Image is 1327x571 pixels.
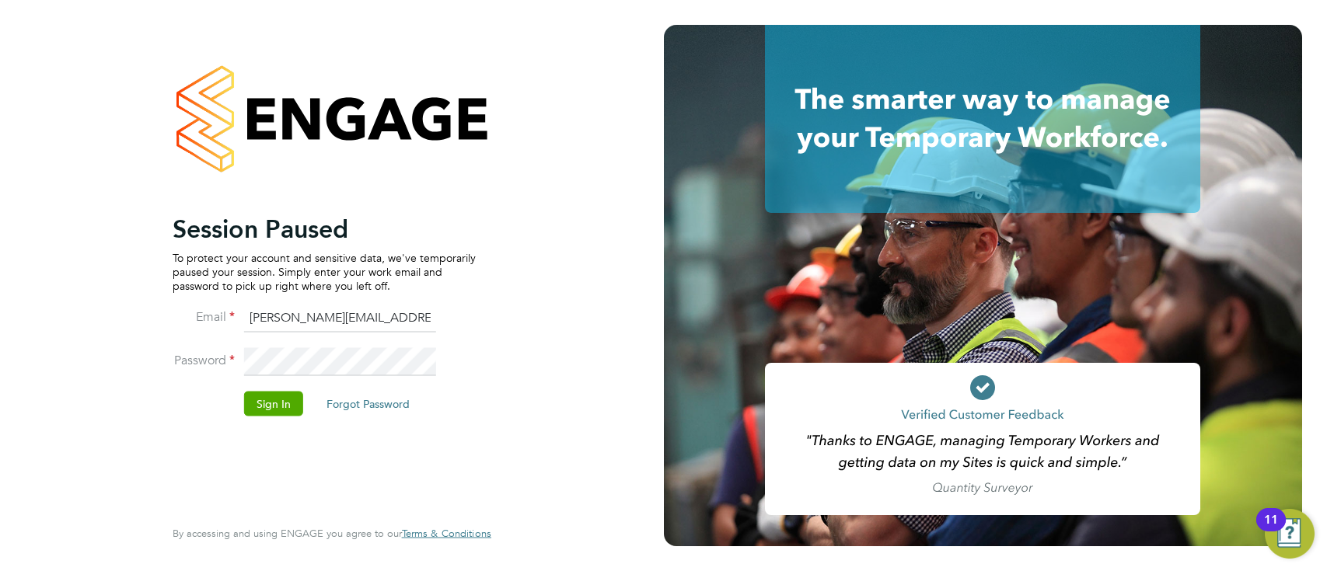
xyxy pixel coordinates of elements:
span: Terms & Conditions [402,527,491,540]
p: To protect your account and sensitive data, we've temporarily paused your session. Simply enter y... [173,250,476,293]
h2: Session Paused [173,213,476,244]
span: By accessing and using ENGAGE you agree to our [173,527,491,540]
a: Terms & Conditions [402,527,491,540]
button: Sign In [244,391,303,416]
button: Forgot Password [314,391,422,416]
button: Open Resource Center, 11 new notifications [1265,509,1315,559]
label: Email [173,308,235,325]
label: Password [173,352,235,368]
div: 11 [1264,520,1278,540]
input: Enter your work email... [244,305,436,333]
